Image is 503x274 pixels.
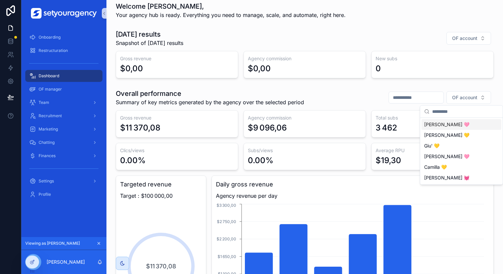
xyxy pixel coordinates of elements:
a: Restructuration [25,45,102,57]
span: Giu' 💛 [424,142,439,149]
span: OF account [452,94,477,101]
a: Team [25,97,102,109]
a: Onboarding [25,31,102,43]
span: Agency revenue per day [216,192,489,200]
span: Target : $100 000,00 [120,192,202,200]
tspan: $1 650,00 [218,254,236,259]
h3: Gross revenue [120,55,234,62]
div: $0,00 [248,63,271,74]
div: scrollable content [21,27,106,209]
span: Restructuration [39,48,68,53]
a: Finances [25,150,102,162]
span: Marketing [39,127,58,132]
a: Profile [25,188,102,200]
tspan: $3 300,00 [217,203,236,208]
span: OF manager [39,87,62,92]
h3: New subs [376,55,489,62]
div: 0 [376,63,381,74]
p: [PERSON_NAME] [47,259,85,265]
a: Recruitment [25,110,102,122]
span: Dashboard [39,73,59,79]
h3: Agency commission [248,115,362,121]
span: OF account [452,35,477,42]
a: Chatting [25,137,102,148]
span: [PERSON_NAME] 🩷 [424,121,469,128]
span: Snapshot of [DATE] results [116,39,183,47]
span: Chatting [39,140,55,145]
span: Viewing as [PERSON_NAME] [25,241,80,246]
a: OF manager [25,83,102,95]
h3: Targeted revenue [120,180,202,189]
span: [PERSON_NAME] 💓 [424,174,469,181]
h1: Overall performance [116,89,304,98]
button: Select Button [446,91,491,104]
div: 0.00% [120,155,146,166]
div: $11 370,08 [120,123,160,133]
span: Profile [39,192,51,197]
span: Onboarding [39,35,61,40]
tspan: $2 200,00 [217,236,236,241]
h3: Daily gross revenue [216,180,489,189]
span: Recruitment [39,113,62,119]
span: Finances [39,153,56,158]
span: $11 370,08 [146,262,176,271]
span: Team [39,100,49,105]
div: 0.00% [248,155,273,166]
div: $19,30 [376,155,401,166]
span: Settings [39,178,54,184]
div: $9 096,06 [248,123,287,133]
h3: Total subs [376,115,489,121]
div: $0,00 [120,63,143,74]
h3: Gross revenue [120,115,234,121]
h1: Welcome [PERSON_NAME], [116,2,346,11]
span: [PERSON_NAME] 🩷 [424,153,469,160]
span: Camilla 💛 [424,164,447,170]
h3: Subs/views [248,147,362,154]
span: [PERSON_NAME] 💛 [424,132,469,138]
a: Settings [25,175,102,187]
span: Summary of key metrics generated by the agency over the selected period [116,98,304,106]
div: Suggestions [420,118,503,184]
img: App logo [31,8,97,19]
a: Marketing [25,123,102,135]
h3: Clics/views [120,147,234,154]
h3: Agency commission [248,55,362,62]
tspan: $2 750,00 [217,219,236,224]
span: Your agency hub is ready. Everything you need to manage, scale, and automate, right here. [116,11,346,19]
h3: Average RPU [376,147,489,154]
a: Dashboard [25,70,102,82]
h1: [DATE] results [116,30,183,39]
button: Select Button [446,32,491,45]
div: 3 462 [376,123,397,133]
